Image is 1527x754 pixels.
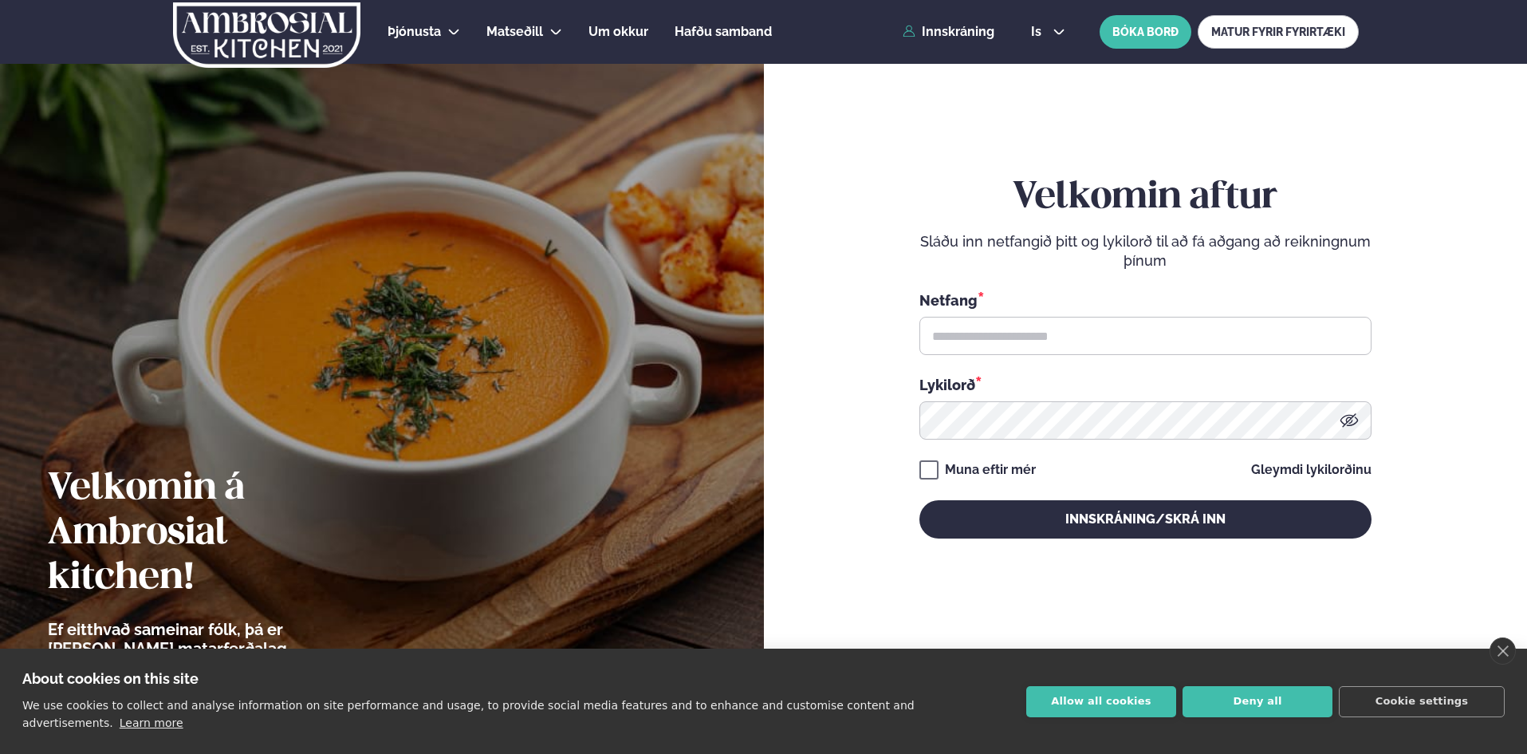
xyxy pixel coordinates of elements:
button: is [1018,26,1078,38]
span: Þjónusta [388,24,441,39]
div: Lykilorð [919,374,1372,395]
div: Netfang [919,290,1372,310]
strong: About cookies on this site [22,670,199,687]
span: Hafðu samband [675,24,772,39]
a: close [1490,638,1516,665]
h2: Velkomin aftur [919,176,1372,220]
span: Um okkur [588,24,648,39]
h2: Velkomin á Ambrosial kitchen! [48,467,379,601]
img: logo [171,2,362,68]
button: BÓKA BORÐ [1100,15,1191,49]
a: MATUR FYRIR FYRIRTÆKI [1198,15,1359,49]
span: Matseðill [486,24,543,39]
button: Allow all cookies [1026,686,1176,717]
a: Innskráning [903,25,994,39]
a: Gleymdi lykilorðinu [1251,464,1372,476]
p: We use cookies to collect and analyse information on site performance and usage, to provide socia... [22,699,915,729]
a: Learn more [120,716,183,729]
button: Innskráning/Skrá inn [919,500,1372,539]
p: Ef eitthvað sameinar fólk, þá er [PERSON_NAME] matarferðalag. [48,620,379,658]
p: Sláðu inn netfangið þitt og lykilorð til að fá aðgang að reikningnum þínum [919,232,1372,270]
a: Matseðill [486,22,543,41]
button: Cookie settings [1339,686,1505,717]
a: Um okkur [588,22,648,41]
a: Þjónusta [388,22,441,41]
button: Deny all [1183,686,1332,717]
a: Hafðu samband [675,22,772,41]
span: is [1031,26,1046,38]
